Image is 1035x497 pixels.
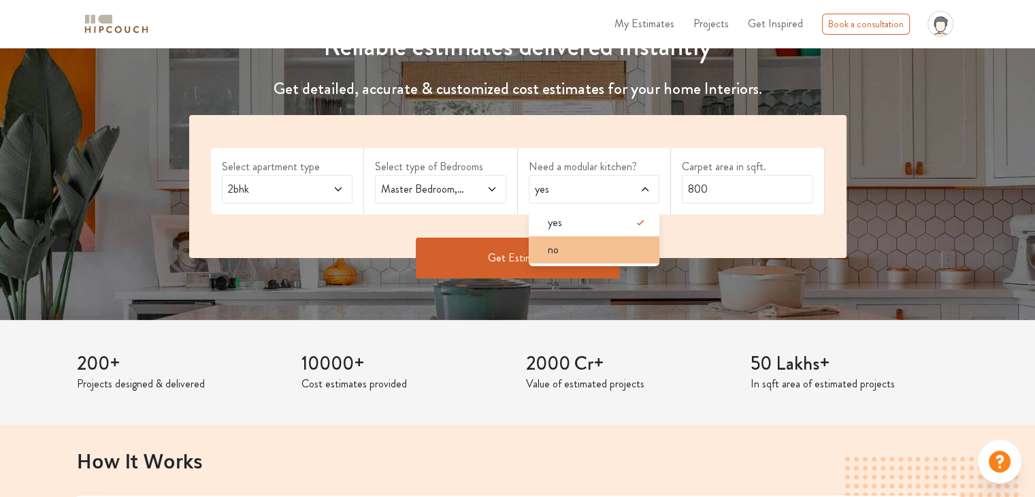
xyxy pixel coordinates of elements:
[751,353,959,376] h3: 50 Lakhs+
[225,181,314,197] span: 2bhk
[529,159,660,175] label: Need a modular kitchen?
[375,159,506,175] label: Select type of Bedrooms
[181,30,855,63] h1: Reliable estimates delivered instantly
[77,376,285,392] p: Projects designed & delivered
[416,238,620,278] button: Get Estimate
[82,12,150,36] img: logo-horizontal.svg
[748,16,803,31] span: Get Inspired
[301,376,510,392] p: Cost estimates provided
[181,79,855,99] h4: Get detailed, accurate & customized cost estimates for your home Interiors.
[526,353,734,376] h3: 2000 Cr+
[548,242,559,258] span: no
[77,449,959,472] h2: How It Works
[301,353,510,376] h3: 10000+
[222,159,353,175] label: Select apartment type
[526,376,734,392] p: Value of estimated projects
[548,214,562,231] span: yes
[378,181,467,197] span: Master Bedroom,Kids Room 2
[614,16,674,31] span: My Estimates
[682,175,813,204] input: Enter area sqft
[682,159,813,175] label: Carpet area in sqft.
[532,181,621,197] span: yes
[751,376,959,392] p: In sqft area of estimated projects
[822,14,910,35] div: Book a consultation
[82,9,150,39] span: logo-horizontal.svg
[693,16,729,31] span: Projects
[77,353,285,376] h3: 200+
